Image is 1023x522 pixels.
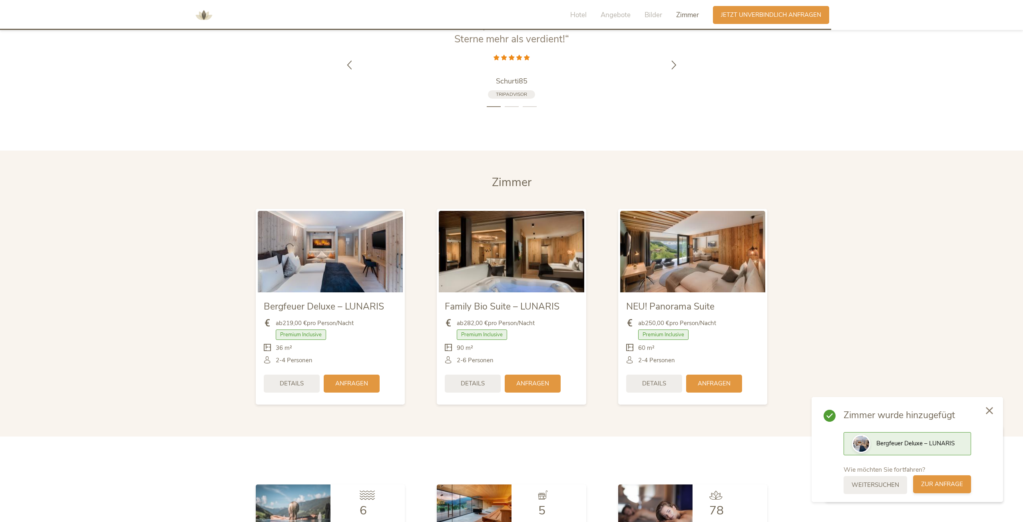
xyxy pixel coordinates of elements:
[721,11,821,19] span: Jetzt unverbindlich anfragen
[698,379,730,388] span: Anfragen
[264,300,384,313] span: Bergfeuer Deluxe – LUNARIS
[852,481,899,489] span: weitersuchen
[844,409,971,422] span: Zimmer wurde hinzugefügt
[192,3,216,27] img: AMONTI & LUNARIS Wellnessresort
[570,10,587,20] span: Hotel
[457,344,473,352] span: 90 m²
[335,379,368,388] span: Anfragen
[853,436,869,452] img: Preview
[626,300,715,313] span: NEU! Panorama Suite
[415,18,609,46] span: „Ein rundum super Wellnesshotel, das die 5 Sterne mehr als verdient!“
[638,356,675,365] span: 2-4 Personen
[921,480,963,488] span: zur Anfrage
[412,76,611,86] a: Schurti85
[496,76,527,86] span: Schurti85
[276,319,354,327] span: ab pro Person/Nacht
[457,319,535,327] span: ab pro Person/Nacht
[876,439,955,447] span: Bergfeuer Deluxe – LUNARIS
[642,379,666,388] span: Details
[516,379,549,388] span: Anfragen
[360,502,367,519] span: 6
[461,379,485,388] span: Details
[676,10,699,20] span: Zimmer
[844,465,925,474] span: Wie möchten Sie fortfahren?
[620,211,765,292] img: NEU! Panorama Suite
[638,329,689,340] span: Premium Inclusive
[276,356,312,365] span: 2-4 Personen
[192,12,216,18] a: AMONTI & LUNARIS Wellnessresort
[638,344,655,352] span: 60 m²
[457,329,507,340] span: Premium Inclusive
[601,10,631,20] span: Angebote
[258,211,403,292] img: Bergfeuer Deluxe – LUNARIS
[457,356,494,365] span: 2-6 Personen
[276,344,292,352] span: 36 m²
[439,211,584,292] img: Family Bio Suite – LUNARIS
[645,10,662,20] span: Bilder
[496,91,527,97] span: Tripadvisor
[283,319,307,327] b: 219,00 €
[445,300,559,313] span: Family Bio Suite – LUNARIS
[276,329,326,340] span: Premium Inclusive
[488,90,535,99] a: Tripadvisor
[645,319,669,327] b: 250,00 €
[280,379,304,388] span: Details
[638,319,716,327] span: ab pro Person/Nacht
[538,502,545,519] span: 5
[464,319,488,327] b: 282,00 €
[492,175,531,190] span: Zimmer
[709,502,724,519] span: 78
